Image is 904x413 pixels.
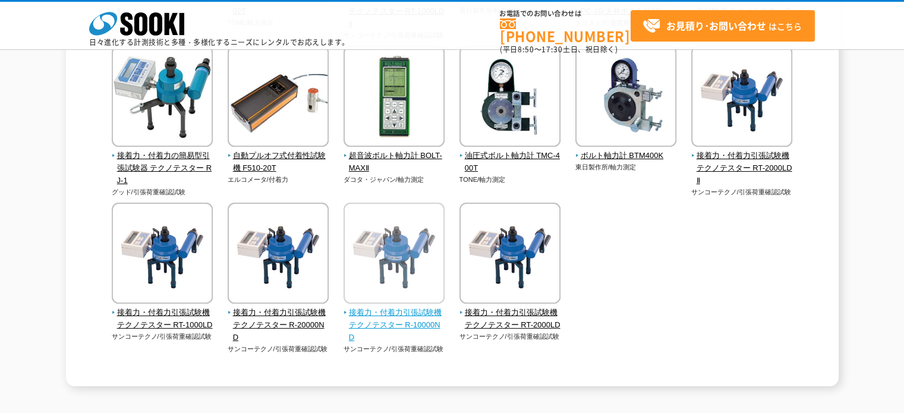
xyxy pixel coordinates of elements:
p: サンコーテクノ/引張荷重確認試験 [459,332,561,342]
img: 超音波ボルト軸力計 BOLT-MAXⅡ [344,46,445,150]
span: 17:30 [541,44,563,55]
span: 接着力・付着力引張試験機 テクノテスター RT-1000LD [112,307,213,332]
a: [PHONE_NUMBER] [500,18,631,43]
a: 接着力・付着力引張試験機 テクノテスター R-20000ND [228,295,329,343]
span: 接着力・付着力引張試験機 テクノテスター RT-2000LD [459,307,561,332]
span: 接着力・付着力引張試験機 テクノテスター R-10000ND [344,307,445,343]
img: 油圧式ボルト軸力計 TMC-400T [459,46,560,150]
img: 接着力・付着力引張試験機 テクノテスター R-20000ND [228,203,329,307]
span: 自動プルオフ式付着性試験機 F510-20T [228,150,329,175]
a: お見積り･お問い合わせはこちら [631,10,815,42]
span: 8:50 [518,44,534,55]
a: 接着力・付着力引張試験機 テクノテスター R-10000ND [344,295,445,343]
p: グッド/引張荷重確認試験 [112,187,213,197]
img: 接着力・付着力の簡易型引張試験器 テクノテスター RJ-1 [112,46,213,150]
p: エルコメータ/付着力 [228,175,329,185]
a: ボルト軸力計 BTM400K [575,138,677,162]
p: サンコーテクノ/引張荷重確認試験 [691,187,793,197]
a: 接着力・付着力引張試験機 テクノテスター RT-2000LDⅡ [691,138,793,187]
img: 自動プルオフ式付着性試験機 F510-20T [228,46,329,150]
img: 接着力・付着力引張試験機 テクノテスター RT-2000LDⅡ [691,46,792,150]
p: 東日製作所/軸力測定 [575,162,677,172]
span: 超音波ボルト軸力計 BOLT-MAXⅡ [344,150,445,175]
span: (平日 ～ 土日、祝日除く) [500,44,618,55]
p: サンコーテクノ/引張荷重確認試験 [344,344,445,354]
a: 油圧式ボルト軸力計 TMC-400T [459,138,561,174]
span: はこちら [642,17,802,35]
p: サンコーテクノ/引張荷重確認試験 [228,344,329,354]
img: 接着力・付着力引張試験機 テクノテスター RT-1000LD [112,203,213,307]
img: 接着力・付着力引張試験機 テクノテスター R-10000ND [344,203,445,307]
img: 接着力・付着力引張試験機 テクノテスター RT-2000LD [459,203,560,307]
a: 接着力・付着力引張試験機 テクノテスター RT-2000LD [459,295,561,331]
strong: お見積り･お問い合わせ [666,18,766,33]
span: お電話でのお問い合わせは [500,10,631,17]
p: サンコーテクノ/引張荷重確認試験 [112,332,213,342]
span: ボルト軸力計 BTM400K [575,150,677,162]
a: 自動プルオフ式付着性試験機 F510-20T [228,138,329,174]
span: 接着力・付着力引張試験機 テクノテスター RT-2000LDⅡ [691,150,793,187]
span: 油圧式ボルト軸力計 TMC-400T [459,150,561,175]
span: 接着力・付着力の簡易型引張試験器 テクノテスター RJ-1 [112,150,213,187]
p: 日々進化する計測技術と多種・多様化するニーズにレンタルでお応えします。 [89,39,349,46]
a: 接着力・付着力の簡易型引張試験器 テクノテスター RJ-1 [112,138,213,187]
a: 超音波ボルト軸力計 BOLT-MAXⅡ [344,138,445,174]
span: 接着力・付着力引張試験機 テクノテスター R-20000ND [228,307,329,343]
a: 接着力・付着力引張試験機 テクノテスター RT-1000LD [112,295,213,331]
p: TONE/軸力測定 [459,175,561,185]
img: ボルト軸力計 BTM400K [575,46,676,150]
p: ダコタ・ジャパン/軸力測定 [344,175,445,185]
